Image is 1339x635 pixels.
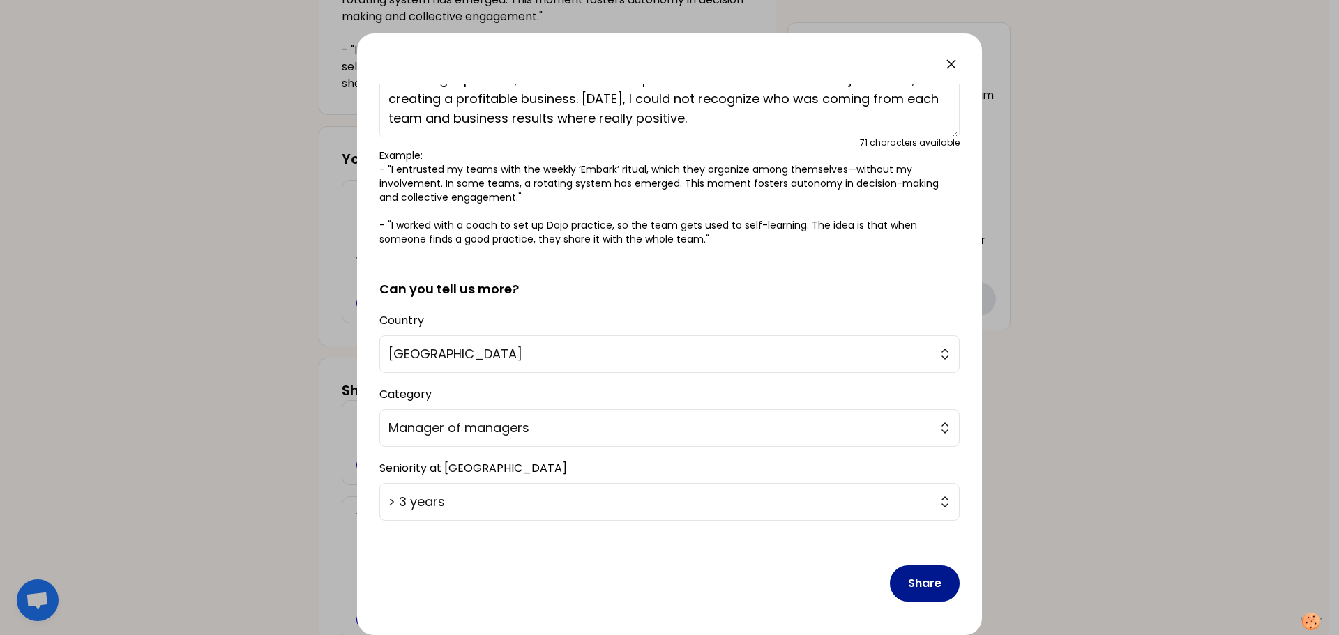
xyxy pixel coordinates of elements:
p: Example: - "I entrusted my teams with the weekly ‘Embark’ ritual, which they organize among thems... [379,148,960,246]
span: [GEOGRAPHIC_DATA] [388,344,931,364]
label: Category [379,386,432,402]
label: Seniority at [GEOGRAPHIC_DATA] [379,460,567,476]
span: > 3 years [388,492,931,512]
div: 71 characters available [860,137,960,148]
textarea: In a merger process, I had to lead 2 competitor salesforces and create a joint team, while creati... [379,80,960,137]
button: > 3 years [379,483,960,521]
span: Manager of managers [388,418,931,438]
button: [GEOGRAPHIC_DATA] [379,335,960,373]
h2: Can you tell us more? [379,257,960,299]
button: Share [890,565,960,602]
button: Manager of managers [379,409,960,447]
label: Country [379,312,424,328]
